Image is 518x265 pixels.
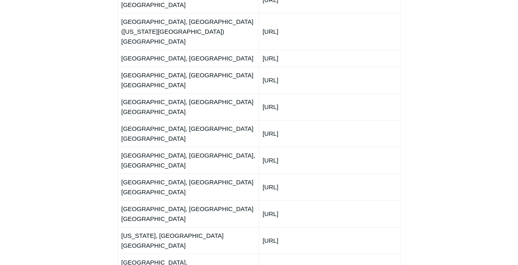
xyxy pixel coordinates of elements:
[259,227,400,254] td: [URL]
[118,93,259,120] td: [GEOGRAPHIC_DATA], [GEOGRAPHIC_DATA] [GEOGRAPHIC_DATA]
[118,227,259,254] td: [US_STATE], [GEOGRAPHIC_DATA] [GEOGRAPHIC_DATA]
[259,200,400,227] td: [URL]
[118,50,259,67] td: [GEOGRAPHIC_DATA], [GEOGRAPHIC_DATA]
[259,93,400,120] td: [URL]
[118,13,259,50] td: [GEOGRAPHIC_DATA], [GEOGRAPHIC_DATA] ([US_STATE][GEOGRAPHIC_DATA]) [GEOGRAPHIC_DATA]
[118,120,259,147] td: [GEOGRAPHIC_DATA], [GEOGRAPHIC_DATA] [GEOGRAPHIC_DATA]
[259,13,400,50] td: [URL]
[118,174,259,200] td: [GEOGRAPHIC_DATA], [GEOGRAPHIC_DATA] [GEOGRAPHIC_DATA]
[259,67,400,93] td: [URL]
[259,174,400,200] td: [URL]
[259,147,400,174] td: [URL]
[118,200,259,227] td: [GEOGRAPHIC_DATA], [GEOGRAPHIC_DATA] [GEOGRAPHIC_DATA]
[118,147,259,174] td: [GEOGRAPHIC_DATA], [GEOGRAPHIC_DATA], [GEOGRAPHIC_DATA]
[259,120,400,147] td: [URL]
[259,50,400,67] td: [URL]
[118,67,259,93] td: [GEOGRAPHIC_DATA], [GEOGRAPHIC_DATA] [GEOGRAPHIC_DATA]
